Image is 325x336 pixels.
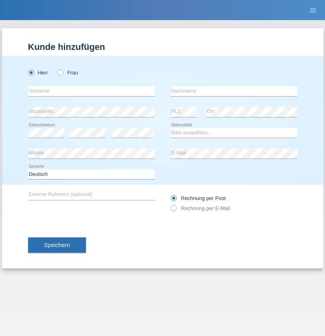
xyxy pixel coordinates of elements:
[57,70,78,76] label: Frau
[57,70,63,75] input: Frau
[171,205,176,215] input: Rechnung per E-Mail
[171,195,176,205] input: Rechnung per Post
[28,70,33,75] input: Herr
[28,237,86,253] button: Speichern
[28,42,297,52] h1: Kunde hinzufügen
[28,70,48,76] label: Herr
[171,195,226,201] label: Rechnung per Post
[44,242,70,248] span: Speichern
[309,6,317,14] i: menu
[171,205,230,211] label: Rechnung per E-Mail
[305,8,321,12] a: menu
